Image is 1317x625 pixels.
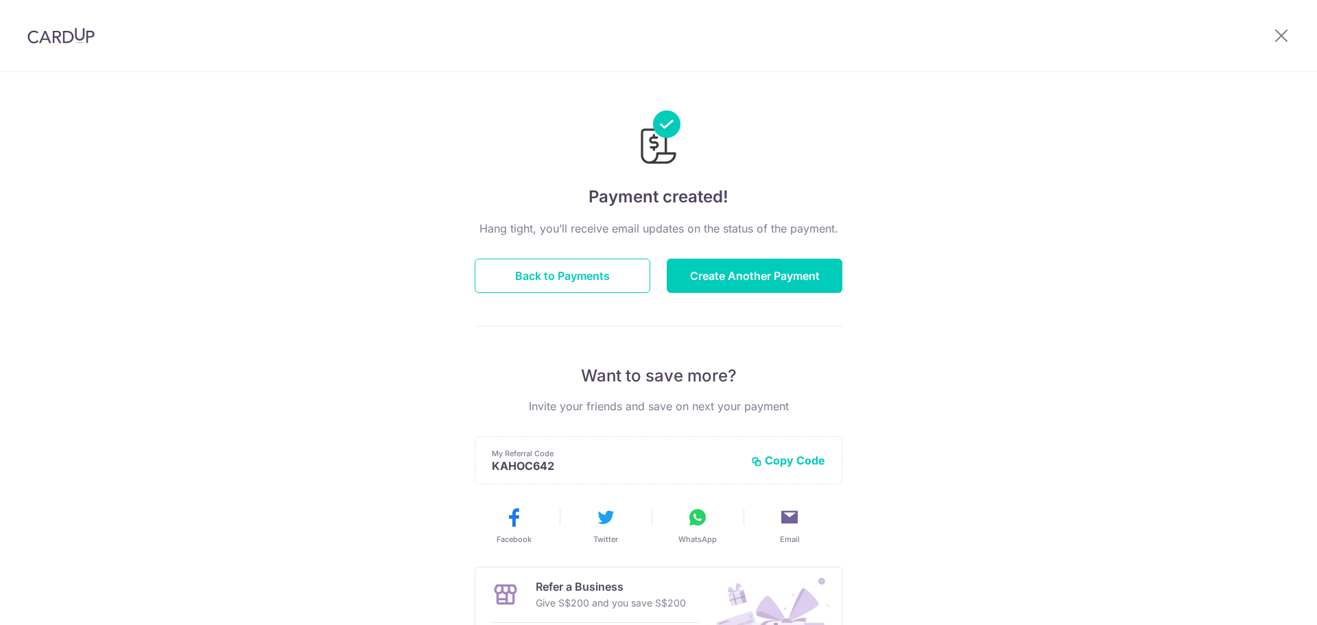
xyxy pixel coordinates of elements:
[27,27,95,44] img: CardUp
[780,534,800,545] span: Email
[565,506,646,545] button: Twitter
[667,259,842,293] button: Create Another Payment
[497,534,532,545] span: Facebook
[751,453,825,467] button: Copy Code
[475,398,842,414] p: Invite your friends and save on next your payment
[749,506,830,545] button: Email
[1229,584,1303,618] iframe: Opens a widget where you can find more information
[492,448,740,459] p: My Referral Code
[492,459,740,473] p: KAHOC642
[473,506,554,545] button: Facebook
[475,365,842,387] p: Want to save more?
[475,259,650,293] button: Back to Payments
[593,534,618,545] span: Twitter
[637,110,680,168] img: Payments
[657,506,738,545] button: WhatsApp
[475,185,842,209] h4: Payment created!
[536,595,686,611] p: Give S$200 and you save S$200
[475,220,842,237] p: Hang tight, you’ll receive email updates on the status of the payment.
[678,534,717,545] span: WhatsApp
[536,578,686,595] p: Refer a Business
